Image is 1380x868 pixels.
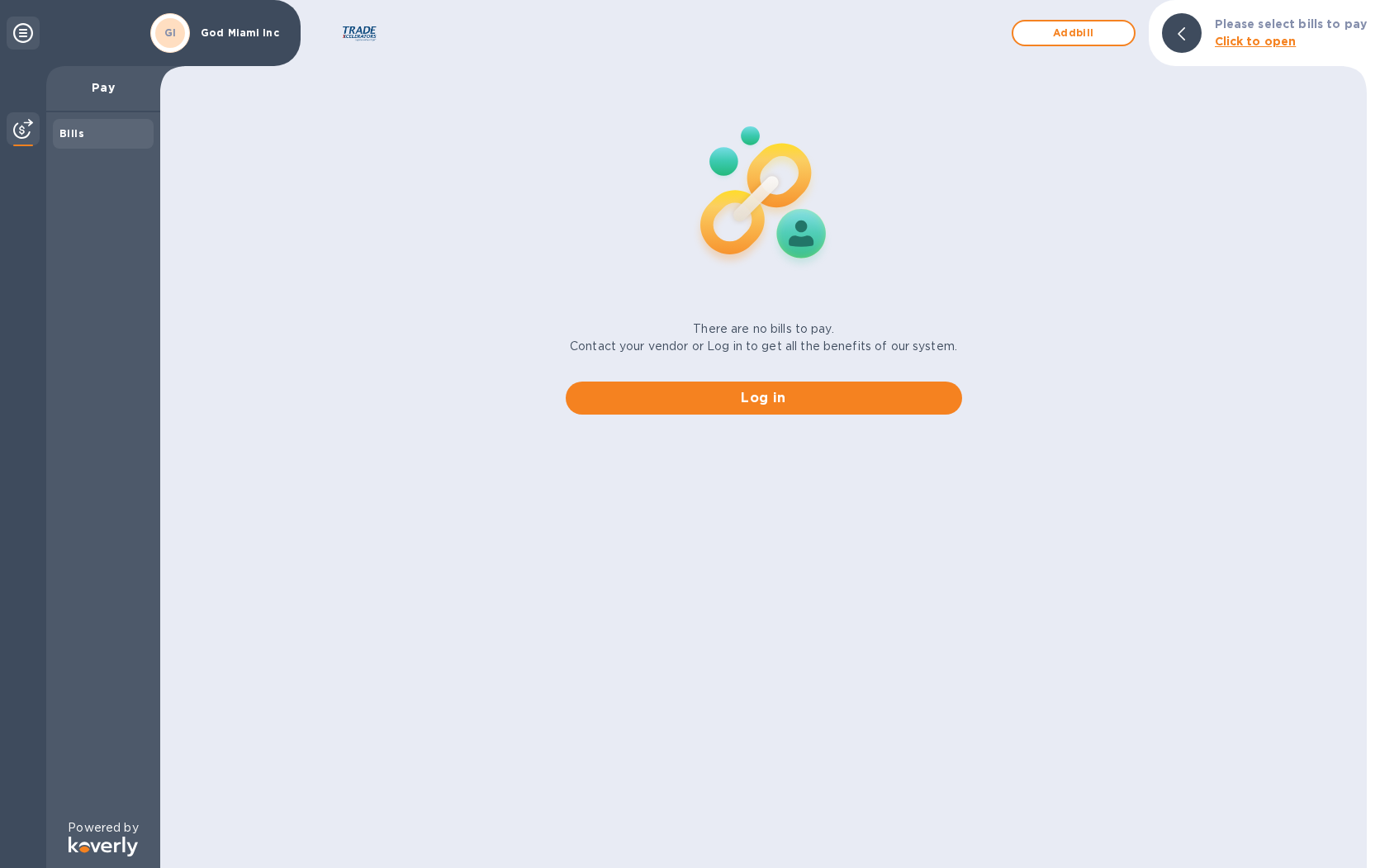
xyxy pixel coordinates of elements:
[59,127,84,140] b: Bills
[164,26,177,39] b: GI
[69,837,138,856] img: Logo
[68,819,138,837] p: Powered by
[1027,23,1121,43] span: Add bill
[201,27,283,39] p: God Miami Inc
[566,382,962,415] button: Log in
[1012,20,1136,46] button: Addbill
[1215,17,1367,31] b: Please select bills to pay
[59,79,147,96] p: Pay
[1215,35,1297,48] b: Click to open
[579,388,949,408] span: Log in
[570,320,957,355] p: There are no bills to pay. Contact your vendor or Log in to get all the benefits of our system.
